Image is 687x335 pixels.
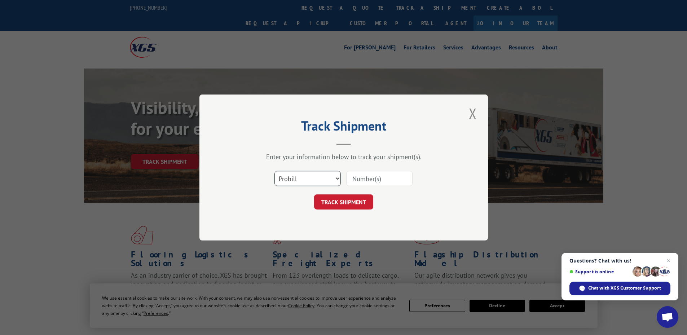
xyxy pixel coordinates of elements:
[569,269,630,274] span: Support is online
[588,285,661,291] span: Chat with XGS Customer Support
[569,258,670,264] span: Questions? Chat with us!
[235,121,452,135] h2: Track Shipment
[657,306,678,328] a: Open chat
[235,153,452,161] div: Enter your information below to track your shipment(s).
[467,103,479,123] button: Close modal
[314,194,373,210] button: TRACK SHIPMENT
[346,171,413,186] input: Number(s)
[569,282,670,295] span: Chat with XGS Customer Support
